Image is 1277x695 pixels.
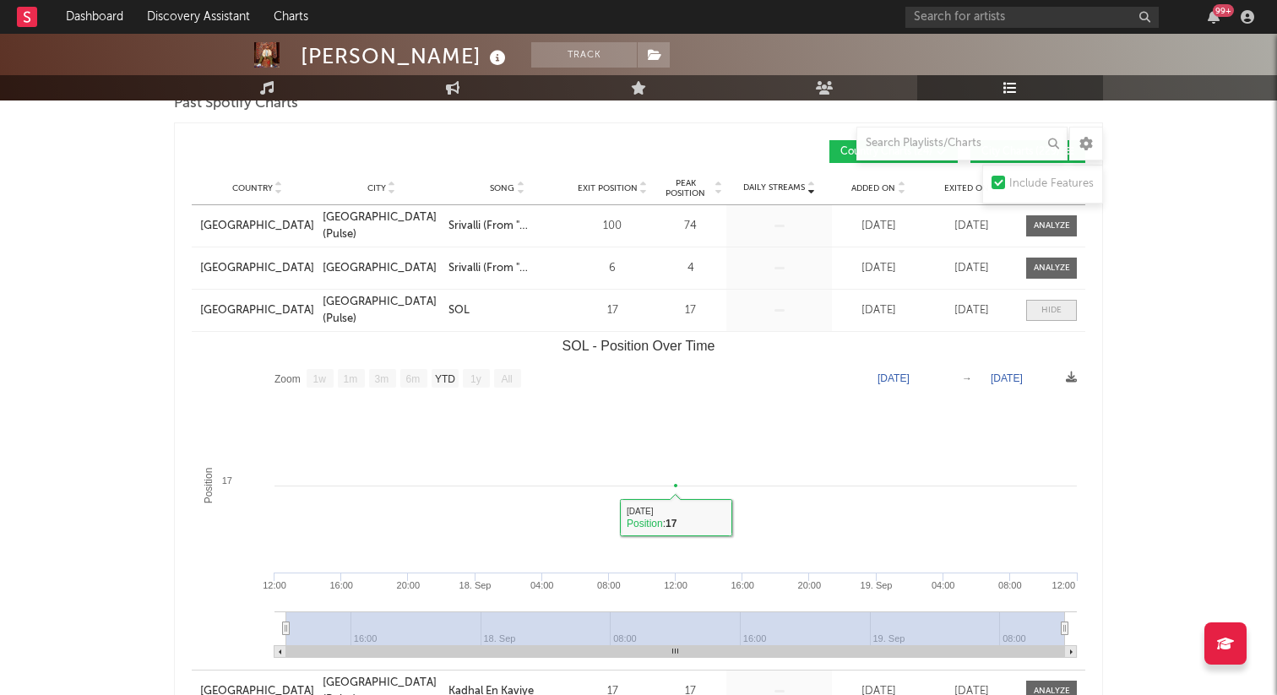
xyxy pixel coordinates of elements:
text: [DATE] [878,372,910,384]
button: Track [531,42,637,68]
button: Country Charts(24) [829,140,958,163]
a: SOL [448,302,566,319]
div: Include Features [1009,174,1094,194]
span: Daily Streams [743,182,805,194]
input: Search Playlists/Charts [856,127,1068,160]
text: 16:00 [329,580,353,590]
text: Zoom [274,373,301,385]
text: Position [203,468,215,504]
text: 12:00 [1052,580,1076,590]
div: 17 [574,302,650,319]
div: [GEOGRAPHIC_DATA] [323,260,437,277]
div: 17 [659,302,722,319]
div: [DATE] [929,260,1013,277]
div: [DATE] [929,302,1013,319]
text: 20:00 [397,580,421,590]
a: [GEOGRAPHIC_DATA] [323,260,440,277]
button: 99+ [1208,10,1220,24]
div: [DATE] [836,260,921,277]
text: 19. Sep [861,580,893,590]
a: [GEOGRAPHIC_DATA] [200,302,314,319]
text: 1y [470,373,481,385]
span: Country Charts ( 24 ) [840,147,932,157]
span: City [367,183,386,193]
text: 17 [222,475,232,486]
text: 08:00 [998,580,1022,590]
span: Song [490,183,514,193]
text: 12:00 [263,580,286,590]
text: 16:00 [731,580,754,590]
div: [DATE] [836,302,921,319]
text: 1m [344,373,358,385]
a: [GEOGRAPHIC_DATA] [200,260,314,277]
svg: SOL - Position Over Time [192,332,1085,670]
div: 100 [574,218,650,235]
text: 04:00 [932,580,955,590]
text: 12:00 [664,580,687,590]
text: SOL - Position Over Time [562,339,715,353]
text: 6m [406,373,421,385]
text: 08:00 [597,580,621,590]
text: 3m [375,373,389,385]
div: 74 [659,218,722,235]
div: [DATE] [929,218,1013,235]
text: [DATE] [991,372,1023,384]
a: Srivalli (From "[PERSON_NAME] - The Rise")(Telugu) [448,218,566,235]
input: Search for artists [905,7,1159,28]
span: Added On [851,183,895,193]
div: [DATE] [836,218,921,235]
a: Srivalli (From "[PERSON_NAME] - The Rise")(Telugu) [448,260,566,277]
div: 6 [574,260,650,277]
span: Exit Position [578,183,638,193]
text: YTD [435,373,455,385]
div: SOL [448,302,470,319]
text: 04:00 [530,580,554,590]
a: [GEOGRAPHIC_DATA] (Pulse) [323,294,440,327]
span: Exited On [944,183,989,193]
text: 20:00 [798,580,822,590]
text: 18. Sep [459,580,492,590]
text: 1w [313,373,327,385]
span: Peak Position [659,178,712,198]
div: 4 [659,260,722,277]
a: [GEOGRAPHIC_DATA] (Pulse) [323,209,440,242]
span: Country [232,183,273,193]
span: Past Spotify Charts [174,94,298,114]
div: [PERSON_NAME] [301,42,510,70]
text: → [962,372,972,384]
div: 99 + [1213,4,1234,17]
text: All [501,373,512,385]
a: [GEOGRAPHIC_DATA] [200,218,314,235]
